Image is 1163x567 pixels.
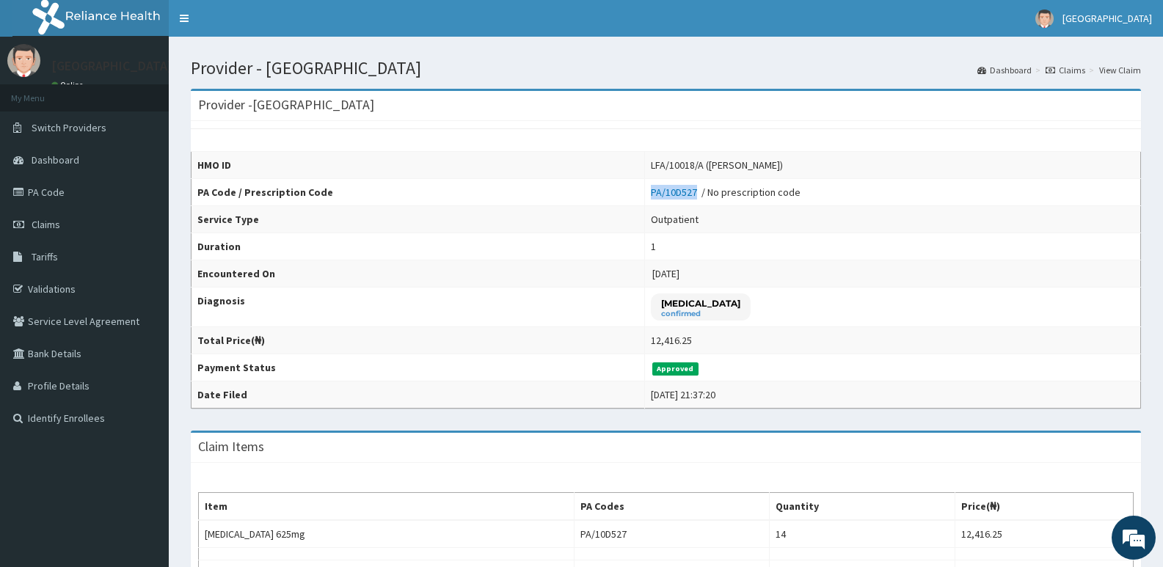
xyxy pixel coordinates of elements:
span: Dashboard [32,153,79,167]
a: Claims [1046,64,1085,76]
div: / No prescription code [651,185,801,200]
th: Date Filed [192,381,645,409]
th: Duration [192,233,645,260]
th: Item [199,493,575,521]
th: Service Type [192,206,645,233]
th: Quantity [770,493,955,521]
th: HMO ID [192,152,645,179]
th: Price(₦) [955,493,1134,521]
td: 14 [770,520,955,548]
span: Switch Providers [32,121,106,134]
span: Approved [652,362,699,376]
a: PA/10D527 [651,186,701,199]
small: confirmed [661,310,740,318]
a: Online [51,80,87,90]
th: Encountered On [192,260,645,288]
th: Payment Status [192,354,645,381]
div: LFA/10018/A ([PERSON_NAME]) [651,158,783,172]
th: PA Code / Prescription Code [192,179,645,206]
div: 1 [651,239,656,254]
a: View Claim [1099,64,1141,76]
img: User Image [7,44,40,77]
span: [DATE] [652,267,679,280]
h3: Claim Items [198,440,264,453]
td: [MEDICAL_DATA] 625mg [199,520,575,548]
h1: Provider - [GEOGRAPHIC_DATA] [191,59,1141,78]
th: Diagnosis [192,288,645,327]
td: PA/10D527 [575,520,770,548]
div: Outpatient [651,212,699,227]
th: PA Codes [575,493,770,521]
p: [MEDICAL_DATA] [661,297,740,310]
div: [DATE] 21:37:20 [651,387,715,402]
div: 12,416.25 [651,333,692,348]
img: User Image [1035,10,1054,28]
a: Dashboard [977,64,1032,76]
td: 12,416.25 [955,520,1134,548]
span: Tariffs [32,250,58,263]
th: Total Price(₦) [192,327,645,354]
span: [GEOGRAPHIC_DATA] [1062,12,1152,25]
h3: Provider - [GEOGRAPHIC_DATA] [198,98,374,111]
span: Claims [32,218,60,231]
p: [GEOGRAPHIC_DATA] [51,59,172,73]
